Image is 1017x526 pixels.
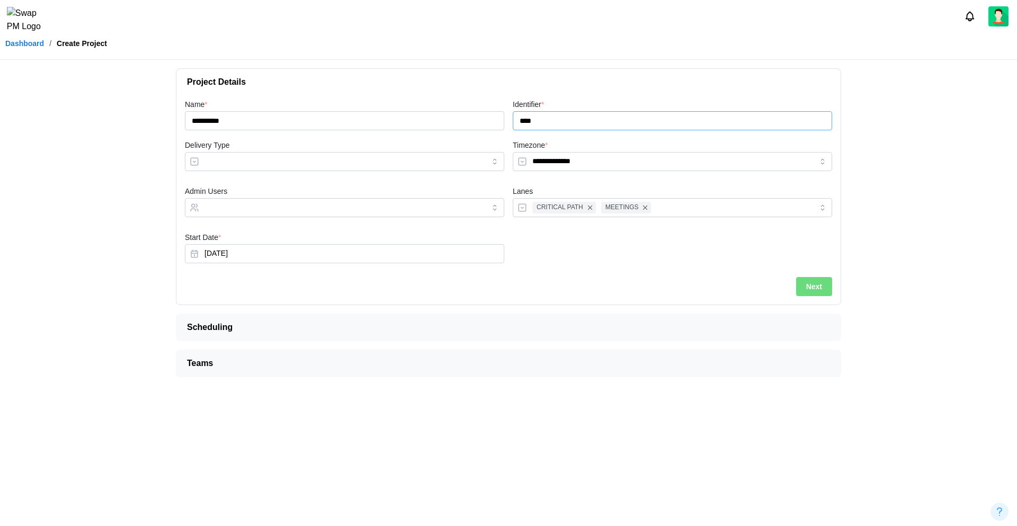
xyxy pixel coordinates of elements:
[7,7,50,33] img: Swap PM Logo
[49,40,51,47] div: /
[605,202,639,212] span: MEETINGS
[176,95,841,304] div: Project Details
[513,140,548,151] label: Timezone
[185,186,227,198] label: Admin Users
[187,314,822,341] span: Scheduling
[176,314,841,341] button: Scheduling
[988,6,1009,26] img: 2Q==
[961,7,979,25] button: Notifications
[537,202,583,212] span: CRITICAL PATH
[176,69,841,95] button: Project Details
[806,278,822,296] span: Next
[988,6,1009,26] a: Zulqarnain Khalil
[796,277,832,296] button: Next
[185,232,221,244] label: Start Date
[5,40,44,47] a: Dashboard
[176,350,841,377] button: Teams
[57,40,107,47] div: Create Project
[185,140,230,151] label: Delivery Type
[185,99,208,111] label: Name
[187,350,822,377] span: Teams
[513,99,544,111] label: Identifier
[187,69,822,95] span: Project Details
[513,186,533,198] label: Lanes
[185,244,504,263] button: Sep 1, 2025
